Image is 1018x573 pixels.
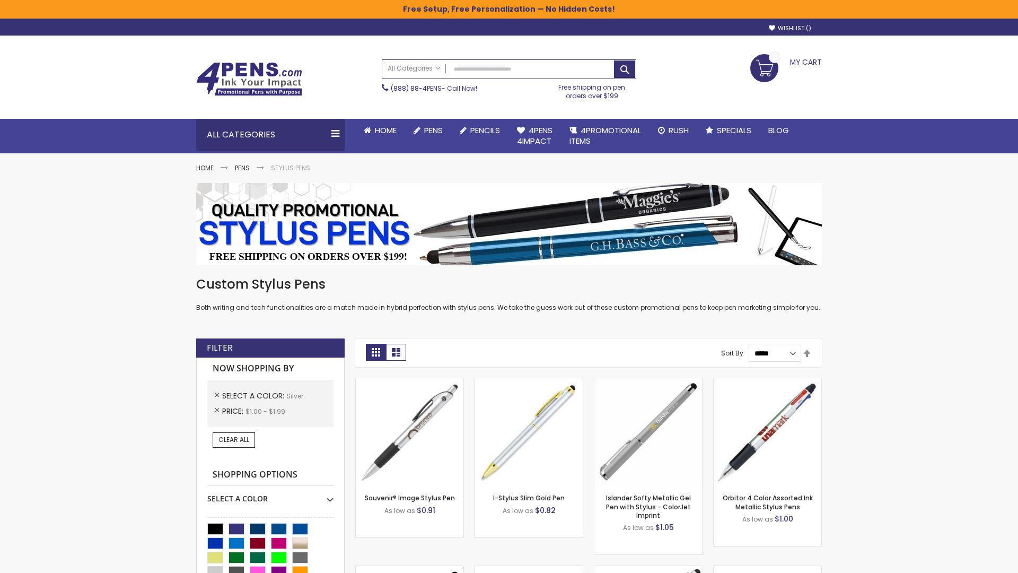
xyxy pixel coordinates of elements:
[723,493,813,511] a: Orbitor 4 Color Assorted Ink Metallic Stylus Pens
[207,486,334,504] div: Select A Color
[721,349,743,358] label: Sort By
[245,407,285,416] span: $1.00 - $1.99
[356,378,463,486] img: Souvenir® Image Stylus Pen-Silver
[196,163,214,172] a: Home
[475,378,583,387] a: I-Stylus-Slim-Gold-Silver
[760,119,797,142] a: Blog
[222,406,245,416] span: Price
[235,163,250,172] a: Pens
[196,62,302,96] img: 4Pens Custom Pens and Promotional Products
[388,64,441,73] span: All Categories
[623,523,654,532] span: As low as
[606,493,691,519] a: Islander Softy Metallic Gel Pen with Stylus - ColorJet Imprint
[218,435,249,444] span: Clear All
[213,432,255,447] a: Clear All
[207,464,334,487] strong: Shopping Options
[417,505,435,516] span: $0.91
[207,358,334,380] strong: Now Shopping by
[470,125,500,136] span: Pencils
[451,119,508,142] a: Pencils
[769,24,811,32] a: Wishlist
[391,84,477,93] span: - Call Now!
[424,125,443,136] span: Pens
[222,390,286,401] span: Select A Color
[714,378,821,387] a: Orbitor 4 Color Assorted Ink Metallic Stylus Pens-Silver
[196,276,822,312] div: Both writing and tech functionalities are a match made in hybrid perfection with stylus pens. We ...
[655,522,674,533] span: $1.05
[375,125,397,136] span: Home
[196,183,822,265] img: Stylus Pens
[561,119,650,153] a: 4PROMOTIONALITEMS
[535,505,556,516] span: $0.82
[768,125,789,136] span: Blog
[405,119,451,142] a: Pens
[775,514,793,524] span: $1.00
[714,378,821,486] img: Orbitor 4 Color Assorted Ink Metallic Stylus Pens-Silver
[650,119,697,142] a: Rush
[286,392,303,401] span: Silver
[384,506,415,515] span: As low as
[366,344,386,361] strong: Grid
[356,378,463,387] a: Souvenir® Image Stylus Pen-Silver
[742,515,773,524] span: As low as
[391,84,442,93] a: (888) 88-4PENS
[493,493,565,502] a: I-Stylus Slim Gold Pen
[196,119,345,151] div: All Categories
[271,163,310,172] strong: Stylus Pens
[594,378,702,387] a: Islander Softy Metallic Gel Pen with Stylus - ColorJet Imprint-Silver
[697,119,760,142] a: Specials
[207,342,233,354] strong: Filter
[548,79,637,100] div: Free shipping on pen orders over $199
[717,125,751,136] span: Specials
[669,125,689,136] span: Rush
[594,378,702,486] img: Islander Softy Metallic Gel Pen with Stylus - ColorJet Imprint-Silver
[569,125,641,146] span: 4PROMOTIONAL ITEMS
[475,378,583,486] img: I-Stylus-Slim-Gold-Silver
[196,276,822,293] h1: Custom Stylus Pens
[382,60,446,77] a: All Categories
[503,506,533,515] span: As low as
[355,119,405,142] a: Home
[517,125,552,146] span: 4Pens 4impact
[508,119,561,153] a: 4Pens4impact
[365,493,455,502] a: Souvenir® Image Stylus Pen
